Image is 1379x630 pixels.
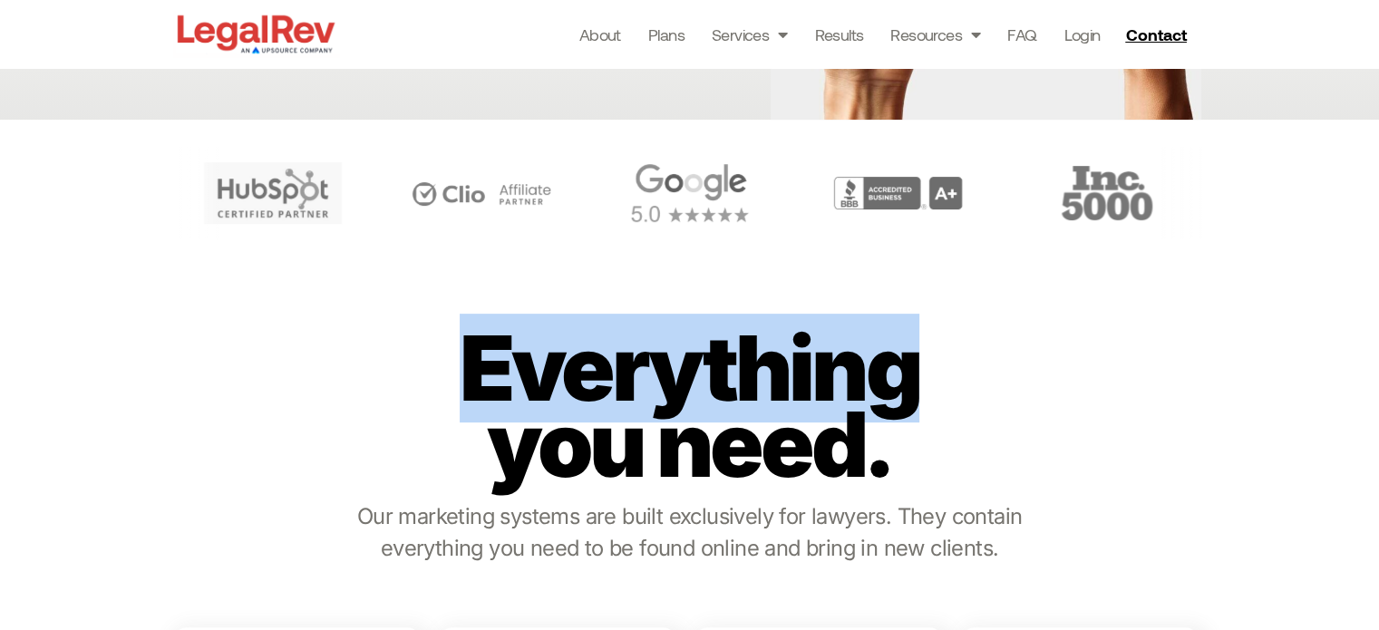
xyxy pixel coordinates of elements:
a: FAQ [1007,22,1036,47]
div: 3 / 6 [1007,147,1207,239]
div: 2 / 6 [799,147,998,239]
a: Services [712,22,788,47]
a: About [579,22,621,47]
p: Everything you need. [425,330,953,482]
span: Contact [1125,26,1186,43]
nav: Menu [579,22,1101,47]
a: Contact [1118,20,1198,49]
div: Carousel [173,147,1207,239]
div: 6 / 6 [382,147,581,239]
a: Results [814,22,863,47]
a: Plans [648,22,685,47]
a: Resources [890,22,980,47]
div: 5 / 6 [173,147,373,239]
div: 1 / 6 [590,147,790,239]
p: Our marketing systems are built exclusively for lawyers. They contain everything you need to be f... [347,500,1032,564]
a: Login [1063,22,1100,47]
